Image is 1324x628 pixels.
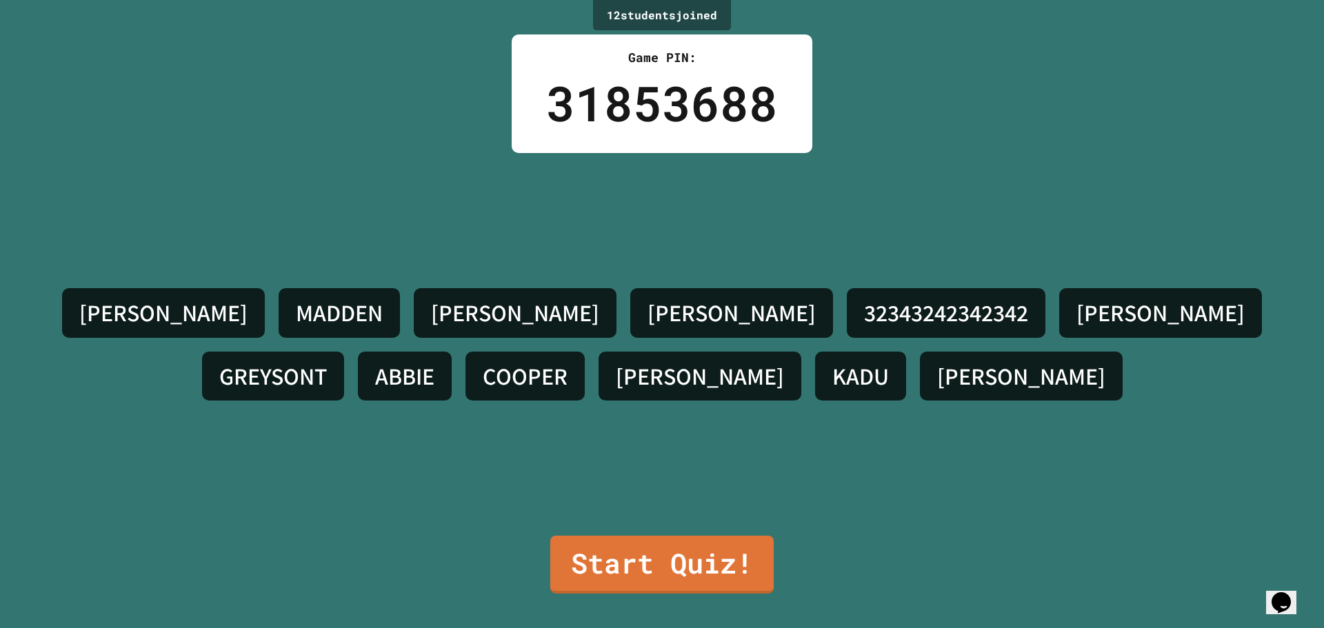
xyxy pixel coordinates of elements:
h4: COOPER [483,362,568,391]
h4: GREYSONT [219,362,327,391]
h4: 32343242342342 [864,298,1028,327]
h4: ABBIE [375,362,434,391]
h4: [PERSON_NAME] [79,298,248,327]
iframe: chat widget [1266,573,1310,614]
div: Game PIN: [546,48,778,67]
a: Start Quiz! [550,536,774,594]
h4: [PERSON_NAME] [616,362,784,391]
div: 31853688 [546,67,778,139]
h4: [PERSON_NAME] [1076,298,1245,327]
h4: KADU [832,362,889,391]
h4: [PERSON_NAME] [937,362,1105,391]
h4: [PERSON_NAME] [431,298,599,327]
h4: [PERSON_NAME] [648,298,816,327]
h4: MADDEN [296,298,383,327]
